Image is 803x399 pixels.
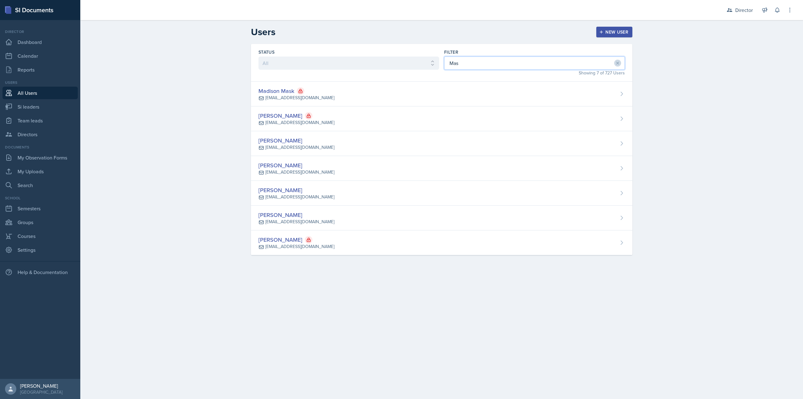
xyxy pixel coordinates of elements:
a: Groups [3,216,78,229]
div: [EMAIL_ADDRESS][DOMAIN_NAME] [265,194,334,200]
div: [GEOGRAPHIC_DATA] [20,389,62,395]
div: Director [735,6,753,14]
div: New User [600,30,628,35]
a: Calendar [3,50,78,62]
div: [PERSON_NAME] [20,383,62,389]
div: [PERSON_NAME] [258,186,334,194]
div: [EMAIL_ADDRESS][DOMAIN_NAME] [265,218,334,225]
a: Madison Mask [EMAIL_ADDRESS][DOMAIN_NAME] [251,82,632,106]
a: My Observation Forms [3,151,78,164]
div: School [3,195,78,201]
div: [PERSON_NAME] [258,111,334,120]
label: Status [258,49,274,55]
input: Filter [444,57,625,70]
a: Dashboard [3,36,78,48]
div: [PERSON_NAME] [258,161,334,170]
a: Courses [3,230,78,242]
div: [EMAIL_ADDRESS][DOMAIN_NAME] [265,94,334,101]
a: Search [3,179,78,191]
div: [EMAIL_ADDRESS][DOMAIN_NAME] [265,243,334,250]
div: Users [3,80,78,85]
a: [PERSON_NAME] [EMAIL_ADDRESS][DOMAIN_NAME] [251,106,632,131]
label: Filter [444,49,458,55]
div: Madison Mask [258,87,334,95]
a: [PERSON_NAME] [EMAIL_ADDRESS][DOMAIN_NAME] [251,131,632,156]
a: [PERSON_NAME] [EMAIL_ADDRESS][DOMAIN_NAME] [251,206,632,230]
h2: Users [251,26,275,38]
a: [PERSON_NAME] [EMAIL_ADDRESS][DOMAIN_NAME] [251,156,632,181]
a: Team leads [3,114,78,127]
a: Reports [3,63,78,76]
a: [PERSON_NAME] [EMAIL_ADDRESS][DOMAIN_NAME] [251,230,632,255]
div: [PERSON_NAME] [258,235,334,244]
a: Si leaders [3,100,78,113]
div: [EMAIL_ADDRESS][DOMAIN_NAME] [265,144,334,151]
button: New User [596,27,632,37]
div: Help & Documentation [3,266,78,278]
div: [PERSON_NAME] [258,211,334,219]
a: My Uploads [3,165,78,178]
div: Showing 7 of 727 Users [444,70,625,76]
div: Documents [3,144,78,150]
div: [EMAIL_ADDRESS][DOMAIN_NAME] [265,169,334,175]
a: Directors [3,128,78,141]
div: Director [3,29,78,35]
a: All Users [3,87,78,99]
div: [PERSON_NAME] [258,136,334,145]
a: [PERSON_NAME] [EMAIL_ADDRESS][DOMAIN_NAME] [251,181,632,206]
div: [EMAIL_ADDRESS][DOMAIN_NAME] [265,119,334,126]
a: Semesters [3,202,78,215]
a: Settings [3,244,78,256]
